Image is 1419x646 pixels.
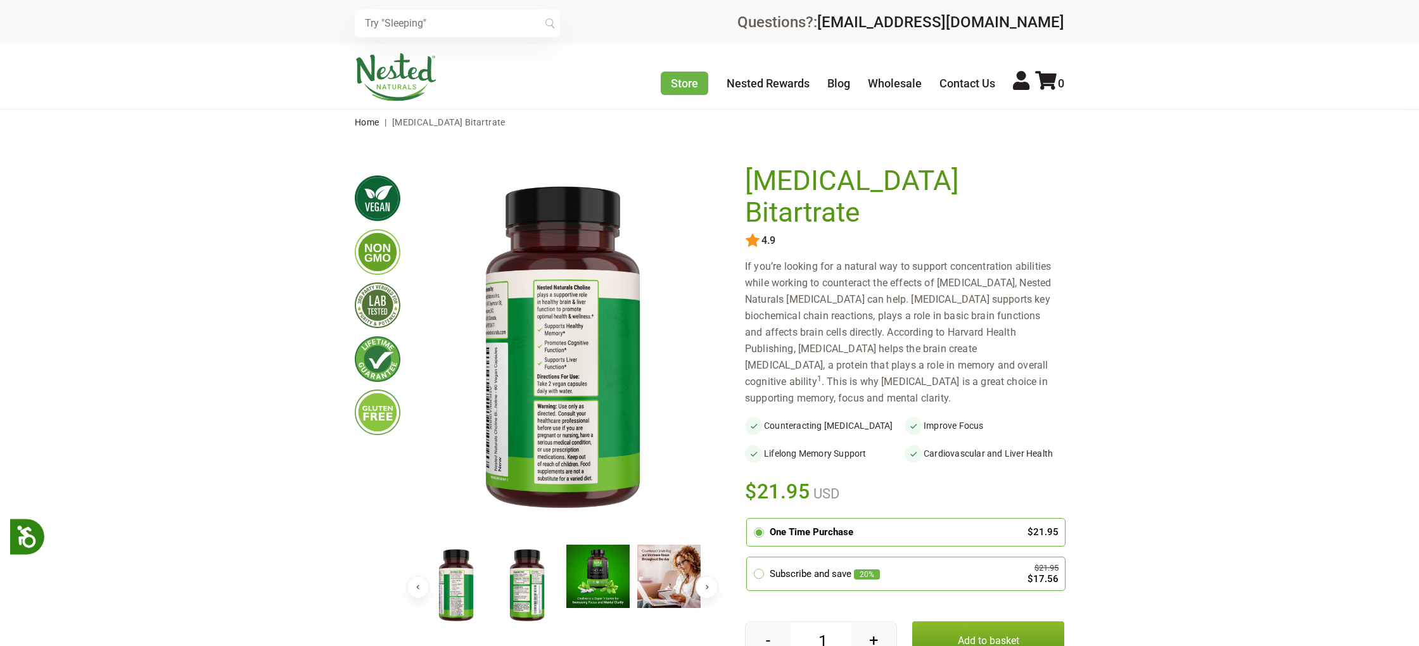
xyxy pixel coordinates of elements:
li: Lifelong Memory Support [745,445,905,462]
img: star.svg [745,233,760,248]
img: vegan [355,175,400,221]
a: Home [355,117,379,127]
nav: breadcrumbs [355,110,1064,135]
div: If you’re looking for a natural way to support concentration abilities while working to counterac... [745,258,1064,407]
span: 0 [1058,77,1064,90]
span: 4.9 [760,235,775,246]
a: Store [661,72,708,95]
img: gmofree [355,229,400,275]
sup: 1 [817,374,822,383]
img: Choline Bitartrate [421,165,704,534]
span: $21.95 [745,478,810,505]
img: thirdpartytested [355,282,400,328]
input: Try "Sleeping" [355,9,560,37]
a: 0 [1035,77,1064,90]
img: Choline Bitartrate [637,545,701,608]
div: Questions?: [737,15,1064,30]
img: Choline Bitartrate [495,545,559,627]
img: Choline Bitartrate [566,545,630,608]
img: lifetimeguarantee [355,336,400,382]
li: Improve Focus [905,417,1064,434]
a: Contact Us [939,77,995,90]
a: Blog [827,77,850,90]
img: Nested Naturals [355,53,437,101]
a: Wholesale [868,77,922,90]
a: [EMAIL_ADDRESS][DOMAIN_NAME] [817,13,1064,31]
button: Previous [407,576,430,598]
li: Counteracting [MEDICAL_DATA] [745,417,905,434]
a: Nested Rewards [727,77,810,90]
span: USD [810,486,839,502]
span: | [381,117,390,127]
span: [MEDICAL_DATA] Bitartrate [392,117,506,127]
button: Next [696,576,718,598]
h1: [MEDICAL_DATA] Bitartrate [745,165,1058,228]
img: glutenfree [355,389,400,435]
li: Cardiovascular and Liver Health [905,445,1064,462]
img: Choline Bitartrate [424,545,488,627]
